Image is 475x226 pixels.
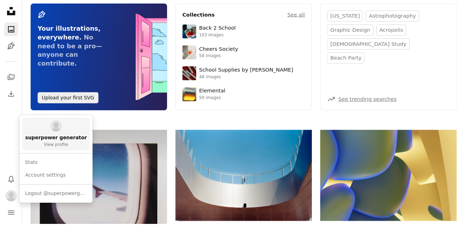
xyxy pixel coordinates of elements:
[23,171,91,183] a: Account settings
[44,143,69,149] span: View profile
[25,192,88,199] span: Logout @superpowergenerator
[6,192,17,203] img: Avatar of user superpower generator
[20,116,94,205] div: Profile
[4,191,18,205] button: Profile
[25,136,88,143] span: superpower generator
[51,122,62,133] img: Avatar of user superpower generator
[23,158,91,171] a: Stats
